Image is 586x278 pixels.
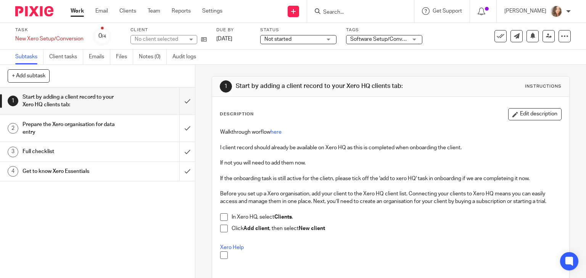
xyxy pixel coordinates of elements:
[15,6,53,16] img: Pixie
[525,83,562,89] div: Instructions
[220,175,562,182] p: If the onboarding task is still active for the clietn, please tick off the 'add to xero HQ' task ...
[220,245,244,250] a: Xero Help
[15,35,84,43] div: New Xero Setup/Conversion
[299,226,325,231] strong: New client
[8,147,18,157] div: 3
[130,27,207,33] label: Client
[220,144,562,152] p: I client record should already be available on Xero HQ as this is completed when onboarding the c...
[139,50,167,64] a: Notes (0)
[220,159,562,167] p: If not you will need to add them now.
[23,91,122,111] h1: Start by adding a client record to your Xero HQ clients tab:
[232,225,562,232] p: Click , then select
[135,35,184,43] div: No client selected
[102,34,106,38] small: /4
[350,37,417,42] span: Software Setup/Conversion
[71,7,84,15] a: Work
[23,166,122,177] h1: Get to know Xero Essentials
[15,27,84,33] label: Task
[89,50,110,64] a: Emails
[504,7,546,15] p: [PERSON_NAME]
[15,50,43,64] a: Subtasks
[116,50,133,64] a: Files
[220,190,562,206] p: Before you set up a Xero organisation, add your client to the Xero HQ client list. Connecting you...
[49,50,83,64] a: Client tasks
[172,50,202,64] a: Audit logs
[322,9,391,16] input: Search
[23,146,122,157] h1: Full checklist
[202,7,222,15] a: Settings
[216,27,251,33] label: Due by
[508,108,562,120] button: Edit description
[8,123,18,134] div: 2
[148,7,160,15] a: Team
[264,37,291,42] span: Not started
[274,214,292,220] strong: Clients
[8,69,50,82] button: + Add subtask
[236,82,407,90] h1: Start by adding a client record to your Xero HQ clients tab:
[550,5,562,18] img: charl-profile%20pic.jpg
[260,27,336,33] label: Status
[216,36,232,42] span: [DATE]
[220,111,254,117] p: Description
[23,119,122,138] h1: Prepare the Xero organisation for data entry
[270,129,282,135] a: here
[8,96,18,106] div: 1
[220,80,232,93] div: 1
[8,166,18,177] div: 4
[119,7,136,15] a: Clients
[98,32,106,40] div: 0
[433,8,462,14] span: Get Support
[232,213,562,221] p: In Xero HQ, select .
[220,128,562,136] p: Walkthrough worflow
[172,7,191,15] a: Reports
[95,7,108,15] a: Email
[346,27,422,33] label: Tags
[243,226,269,231] strong: Add client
